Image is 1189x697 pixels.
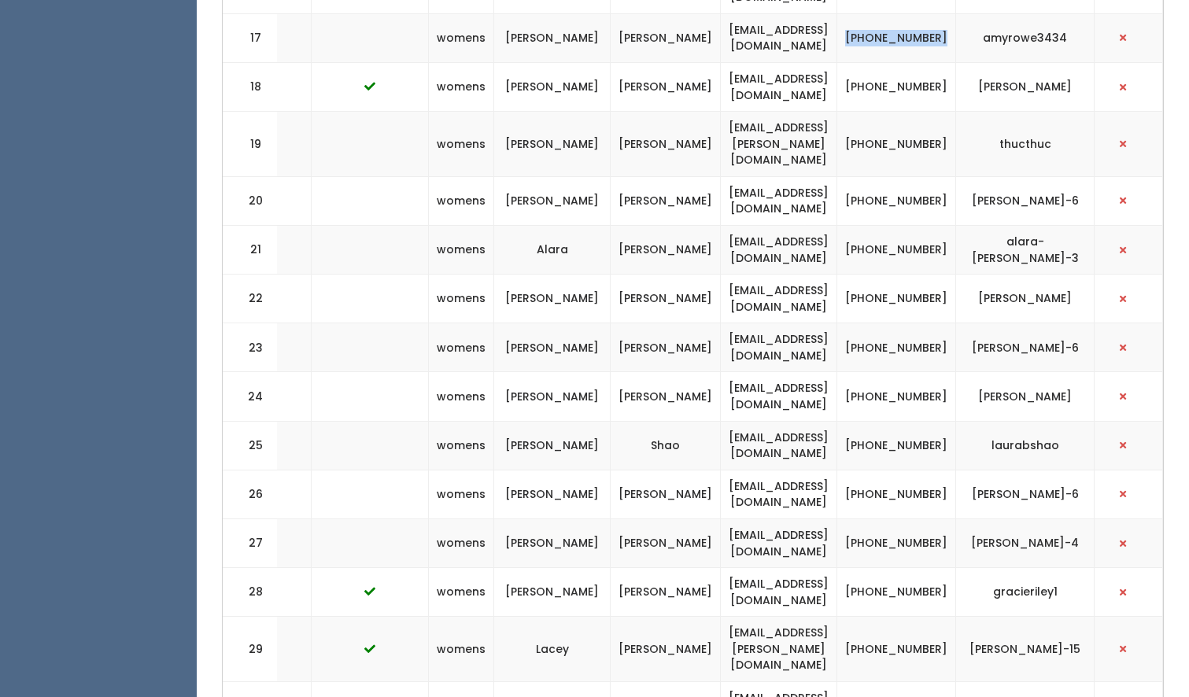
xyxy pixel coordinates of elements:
td: womens [429,226,494,275]
td: [PERSON_NAME] [611,13,721,62]
td: laurabshao [956,421,1095,470]
td: [PHONE_NUMBER] [837,421,956,470]
td: womens [429,617,494,682]
td: [PERSON_NAME] [611,568,721,617]
td: womens [429,421,494,470]
td: womens [429,176,494,225]
td: womens [429,62,494,111]
td: [PERSON_NAME] [494,62,611,111]
td: [PHONE_NUMBER] [837,275,956,323]
td: [PERSON_NAME] [494,470,611,518]
td: [EMAIL_ADDRESS][DOMAIN_NAME] [721,176,837,225]
td: womens [429,372,494,421]
td: amyrowe3434 [956,13,1095,62]
td: [PERSON_NAME] [494,421,611,470]
td: [PERSON_NAME] [611,617,721,682]
td: 21 [223,226,278,275]
td: 27 [223,518,278,567]
td: [PERSON_NAME] [611,518,721,567]
td: [EMAIL_ADDRESS][DOMAIN_NAME] [721,518,837,567]
td: 17 [223,13,278,62]
td: [PHONE_NUMBER] [837,13,956,62]
td: gracieriley1 [956,568,1095,617]
td: womens [429,112,494,177]
td: [EMAIL_ADDRESS][DOMAIN_NAME] [721,275,837,323]
td: [PERSON_NAME] [494,275,611,323]
td: [PERSON_NAME] [611,372,721,421]
td: womens [429,470,494,518]
td: [PERSON_NAME] [494,518,611,567]
td: [PERSON_NAME]-6 [956,176,1095,225]
td: [PHONE_NUMBER] [837,372,956,421]
td: [PERSON_NAME] [611,176,721,225]
td: [EMAIL_ADDRESS][DOMAIN_NAME] [721,421,837,470]
td: Shao [611,421,721,470]
td: [PHONE_NUMBER] [837,617,956,682]
td: [PERSON_NAME] [611,226,721,275]
td: womens [429,323,494,372]
td: 18 [223,62,278,111]
td: 26 [223,470,278,518]
td: [PERSON_NAME] [956,62,1095,111]
td: 22 [223,275,278,323]
td: womens [429,13,494,62]
td: [PHONE_NUMBER] [837,62,956,111]
td: 19 [223,112,278,177]
td: thucthuc [956,112,1095,177]
td: [EMAIL_ADDRESS][DOMAIN_NAME] [721,372,837,421]
td: [PERSON_NAME] [611,275,721,323]
td: [PERSON_NAME] [956,275,1095,323]
td: [PERSON_NAME]-6 [956,470,1095,518]
td: [PERSON_NAME] [611,112,721,177]
td: [PERSON_NAME] [494,372,611,421]
td: 23 [223,323,278,372]
td: [PERSON_NAME] [956,372,1095,421]
td: 25 [223,421,278,470]
td: [EMAIL_ADDRESS][DOMAIN_NAME] [721,568,837,617]
td: [EMAIL_ADDRESS][PERSON_NAME][DOMAIN_NAME] [721,112,837,177]
td: [PHONE_NUMBER] [837,112,956,177]
td: [PERSON_NAME] [494,176,611,225]
td: womens [429,568,494,617]
td: [PHONE_NUMBER] [837,518,956,567]
td: [PHONE_NUMBER] [837,176,956,225]
td: [PERSON_NAME] [494,568,611,617]
td: alara-[PERSON_NAME]-3 [956,226,1095,275]
td: [PERSON_NAME] [494,112,611,177]
td: Alara [494,226,611,275]
td: [PERSON_NAME]-6 [956,323,1095,372]
td: Lacey [494,617,611,682]
td: [PERSON_NAME]-4 [956,518,1095,567]
td: 28 [223,568,278,617]
td: [PERSON_NAME] [611,323,721,372]
td: 24 [223,372,278,421]
td: [EMAIL_ADDRESS][DOMAIN_NAME] [721,470,837,518]
td: [PHONE_NUMBER] [837,323,956,372]
td: [PHONE_NUMBER] [837,568,956,617]
td: [PERSON_NAME] [494,13,611,62]
td: [PHONE_NUMBER] [837,470,956,518]
td: [EMAIL_ADDRESS][DOMAIN_NAME] [721,13,837,62]
td: [PERSON_NAME]-15 [956,617,1095,682]
td: [EMAIL_ADDRESS][DOMAIN_NAME] [721,62,837,111]
td: [PERSON_NAME] [611,62,721,111]
td: womens [429,275,494,323]
td: 29 [223,617,278,682]
td: [EMAIL_ADDRESS][PERSON_NAME][DOMAIN_NAME] [721,617,837,682]
td: womens [429,518,494,567]
td: [PERSON_NAME] [494,323,611,372]
td: 20 [223,176,278,225]
td: [PHONE_NUMBER] [837,226,956,275]
td: [EMAIL_ADDRESS][DOMAIN_NAME] [721,323,837,372]
td: [PERSON_NAME] [611,470,721,518]
td: [EMAIL_ADDRESS][DOMAIN_NAME] [721,226,837,275]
